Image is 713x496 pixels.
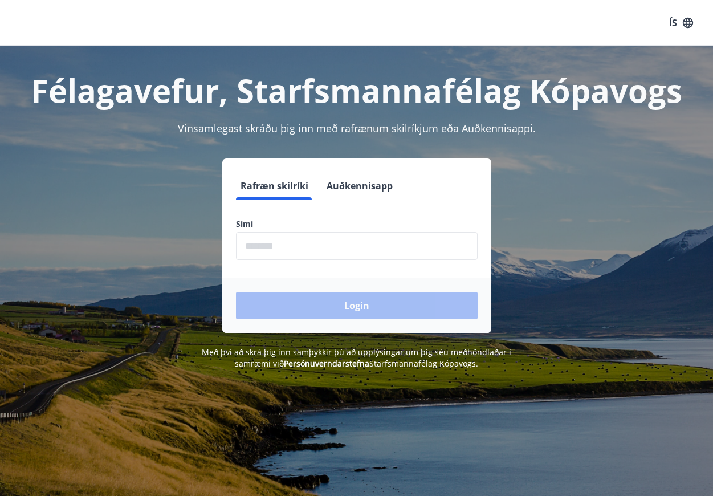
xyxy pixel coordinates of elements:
[322,172,397,200] button: Auðkennisapp
[178,121,536,135] span: Vinsamlegast skráðu þig inn með rafrænum skilríkjum eða Auðkennisappi.
[202,347,511,369] span: Með því að skrá þig inn samþykkir þú að upplýsingar um þig séu meðhöndlaðar í samræmi við Starfsm...
[236,218,478,230] label: Sími
[14,68,699,112] h1: Félagavefur, Starfsmannafélag Kópavogs
[284,358,369,369] a: Persónuverndarstefna
[663,13,699,33] button: ÍS
[236,172,313,200] button: Rafræn skilríki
